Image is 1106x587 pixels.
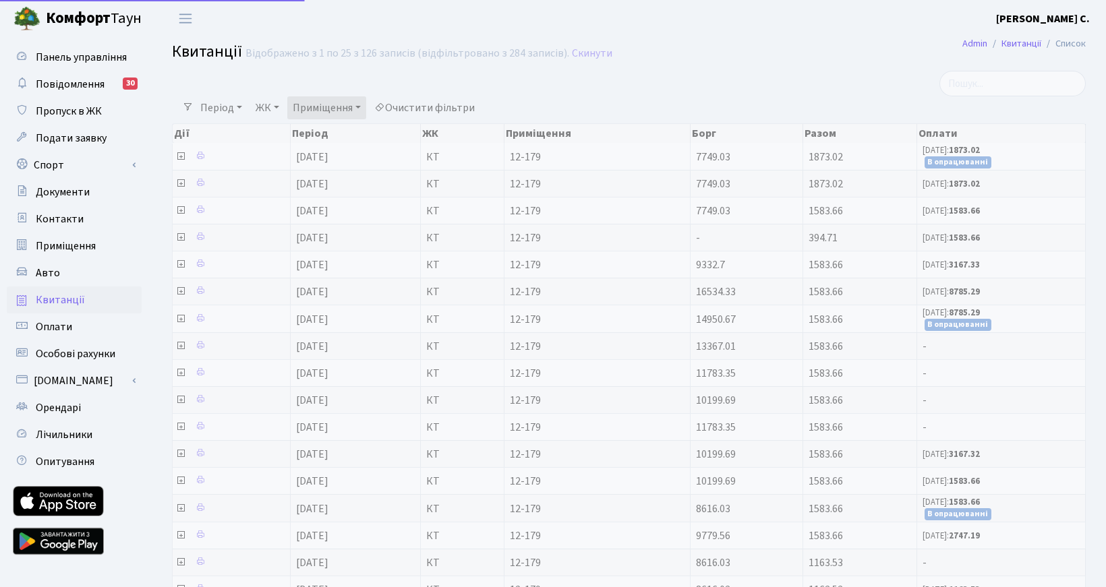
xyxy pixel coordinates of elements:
[696,420,736,435] span: 11783.35
[250,96,285,119] a: ЖК
[369,96,480,119] a: Очистити фільтри
[809,393,843,408] span: 1583.66
[696,474,736,489] span: 10199.69
[925,156,992,168] small: В опрацюванні
[173,124,291,143] th: Дії
[510,476,685,487] span: 12-179
[996,11,1090,26] b: [PERSON_NAME] С.
[939,71,1086,96] input: Пошук...
[809,257,843,272] span: 1583.66
[36,319,72,334] span: Оплати
[949,205,980,217] b: 1583.66
[696,257,725,272] span: 9332.7
[925,508,992,520] small: В опрацюванні
[510,179,685,189] span: 12-179
[296,501,328,516] span: [DATE]
[426,395,498,406] span: КТ
[296,393,328,408] span: [DATE]
[426,206,498,216] span: КТ
[426,449,498,460] span: КТ
[923,205,980,217] small: [DATE]:
[949,178,980,190] b: 1873.02
[696,393,736,408] span: 10199.69
[510,259,685,270] span: 12-179
[949,307,980,319] b: 8785.29
[809,284,843,299] span: 1583.66
[572,47,612,60] a: Скинути
[510,233,685,243] span: 12-179
[36,400,81,415] span: Орендарі
[7,179,142,206] a: Документи
[696,312,736,327] span: 14950.67
[510,503,685,514] span: 12-179
[923,232,980,244] small: [DATE]:
[7,367,142,394] a: [DOMAIN_NAME]
[426,259,498,270] span: КТ
[923,530,980,542] small: [DATE]:
[426,233,498,243] span: КТ
[510,206,685,216] span: 12-179
[36,50,127,65] span: Панель управління
[296,230,328,245] span: [DATE]
[809,150,843,164] span: 1873.02
[949,530,980,542] b: 2747.19
[291,124,421,143] th: Період
[949,259,980,271] b: 3167.33
[925,319,992,331] small: В опрацюванні
[426,530,498,541] span: КТ
[426,557,498,568] span: КТ
[923,557,1080,568] span: -
[942,30,1106,58] nav: breadcrumb
[36,131,107,146] span: Подати заявку
[195,96,248,119] a: Період
[7,394,142,421] a: Орендарі
[36,212,84,226] span: Контакти
[169,7,202,30] button: Переключити навігацію
[696,150,730,164] span: 7749.03
[36,104,102,119] span: Пропуск в ЖК
[510,152,685,162] span: 12-179
[996,11,1090,27] a: [PERSON_NAME] С.
[696,284,736,299] span: 16534.33
[504,124,691,143] th: Приміщення
[123,78,138,90] div: 30
[949,232,980,244] b: 1583.66
[923,475,980,487] small: [DATE]:
[36,346,115,361] span: Особові рахунки
[949,475,980,487] b: 1583.66
[949,496,980,508] b: 1583.66
[36,427,92,442] span: Лічильники
[949,448,980,460] b: 3167.32
[296,366,328,381] span: [DATE]
[923,422,1080,433] span: -
[36,239,96,253] span: Приміщення
[510,530,685,541] span: 12-179
[296,257,328,272] span: [DATE]
[809,501,843,516] span: 1583.66
[7,152,142,179] a: Спорт
[696,230,700,245] span: -
[809,366,843,381] span: 1583.66
[36,292,85,307] span: Квитанції
[510,395,685,406] span: 12-179
[287,96,366,119] a: Приміщення
[296,420,328,435] span: [DATE]
[426,314,498,325] span: КТ
[809,339,843,354] span: 1583.66
[426,341,498,352] span: КТ
[510,449,685,460] span: 12-179
[7,125,142,152] a: Подати заявку
[296,284,328,299] span: [DATE]
[510,286,685,297] span: 12-179
[917,124,1086,143] th: Оплати
[696,501,730,516] span: 8616.03
[696,555,730,570] span: 8616.03
[1041,36,1086,51] li: Список
[949,144,980,156] b: 1873.02
[245,47,569,60] div: Відображено з 1 по 25 з 126 записів (відфільтровано з 284 записів).
[46,7,111,29] b: Комфорт
[949,286,980,298] b: 8785.29
[426,179,498,189] span: КТ
[923,259,980,271] small: [DATE]:
[809,447,843,462] span: 1583.66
